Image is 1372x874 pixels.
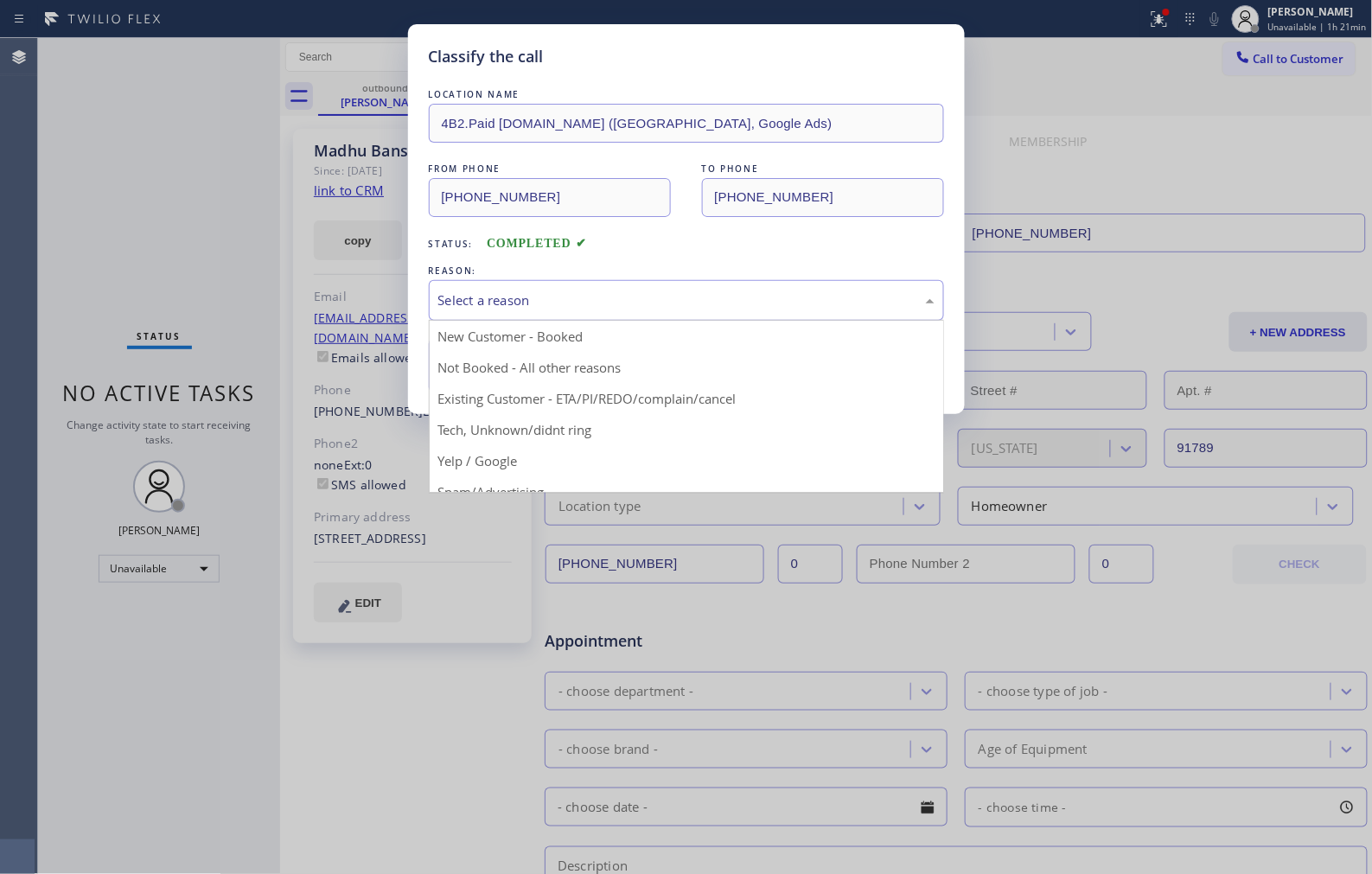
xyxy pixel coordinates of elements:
input: From phone [429,178,671,217]
input: To phone [702,178,944,217]
div: LOCATION NAME [429,86,944,104]
div: Select a reason [438,290,935,310]
span: COMPLETED [487,237,587,250]
div: Tech, Unknown/didnt ring [430,414,943,445]
div: TO PHONE [702,160,944,178]
div: Existing Customer - ETA/PI/REDO/complain/cancel [430,383,943,414]
div: Not Booked - All other reasons [430,352,943,383]
div: Yelp / Google [430,445,943,476]
div: Spam/Advertising [430,476,943,507]
div: REASON: [429,262,944,280]
div: FROM PHONE [429,160,671,178]
span: Status: [429,238,474,250]
h5: Classify the call [429,45,544,68]
div: New Customer - Booked [430,321,943,352]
